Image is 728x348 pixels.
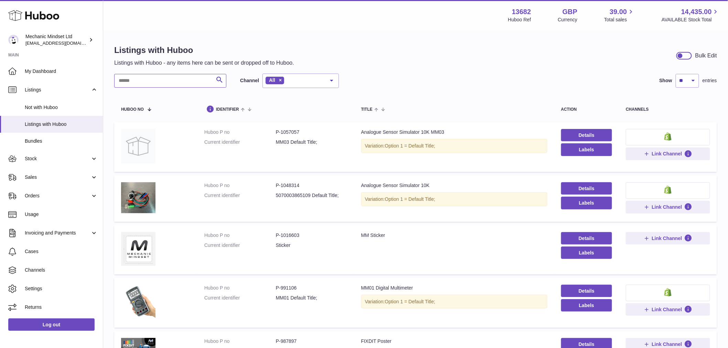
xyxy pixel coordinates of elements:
div: channels [626,107,710,112]
span: Not with Huboo [25,104,98,111]
span: Cases [25,248,98,255]
p: Listings with Huboo - any items here can be sent or dropped off to Huboo. [114,59,294,67]
span: 14,435.00 [681,7,712,17]
span: Huboo no [121,107,144,112]
span: Option 1 = Default Title; [385,299,436,304]
a: Details [561,232,612,244]
span: [EMAIL_ADDRESS][DOMAIN_NAME] [25,40,101,46]
div: Mechanic Mindset Ltd [25,33,87,46]
span: Link Channel [652,151,682,157]
strong: GBP [563,7,577,17]
dd: P-1016603 [276,232,347,239]
div: Variation: [361,295,547,309]
span: Listings [25,87,90,93]
span: Sales [25,174,90,181]
span: Option 1 = Default Title; [385,196,436,202]
span: My Dashboard [25,68,98,75]
span: Link Channel [652,235,682,241]
strong: 13682 [512,7,531,17]
a: Log out [8,318,95,331]
button: Labels [561,197,612,209]
dt: Current identifier [204,192,276,199]
a: 14,435.00 AVAILABLE Stock Total [662,7,720,23]
div: Variation: [361,139,547,153]
a: Details [561,129,612,141]
span: identifier [216,107,239,112]
div: action [561,107,612,112]
dd: MM01 Default Title; [276,295,347,301]
div: Bulk Edit [695,52,717,59]
dt: Huboo P no [204,232,276,239]
span: Orders [25,193,90,199]
div: Huboo Ref [508,17,531,23]
div: MM01 Digital Multimeter [361,285,547,291]
dt: Huboo P no [204,182,276,189]
img: shopify-small.png [664,132,672,141]
dd: MM03 Default Title; [276,139,347,145]
img: MM Sticker [121,232,156,266]
div: Currency [558,17,578,23]
span: Settings [25,285,98,292]
img: internalAdmin-13682@internal.huboo.com [8,35,19,45]
button: Link Channel [626,148,710,160]
span: Listings with Huboo [25,121,98,128]
dd: Sticker [276,242,347,249]
span: AVAILABLE Stock Total [662,17,720,23]
span: Option 1 = Default Title; [385,143,436,149]
div: Analogue Sensor Simulator 10K [361,182,547,189]
span: Link Channel [652,306,682,313]
dt: Current identifier [204,242,276,249]
label: Show [660,77,672,84]
img: MM01 Digital Multimeter [121,285,156,319]
span: 39.00 [610,7,627,17]
button: Labels [561,247,612,259]
span: title [361,107,373,112]
span: Invoicing and Payments [25,230,90,236]
dt: Current identifier [204,139,276,145]
dd: P-991106 [276,285,347,291]
div: MM Sticker [361,232,547,239]
button: Link Channel [626,232,710,244]
dt: Huboo P no [204,129,276,135]
dd: P-1057057 [276,129,347,135]
a: Details [561,182,612,195]
img: Analogue Sensor Simulator 10K [121,182,156,213]
div: Variation: [361,192,547,206]
dd: 5070003865109 Default Title; [276,192,347,199]
div: FIXDIT Poster [361,338,547,345]
span: Link Channel [652,341,682,347]
dd: P-1048314 [276,182,347,189]
span: Total sales [604,17,635,23]
span: All [269,77,275,83]
img: shopify-small.png [664,186,672,194]
span: Bundles [25,138,98,144]
a: 39.00 Total sales [604,7,635,23]
span: Usage [25,211,98,218]
dd: P-987897 [276,338,347,345]
img: shopify-small.png [664,288,672,296]
span: entries [703,77,717,84]
button: Labels [561,143,612,156]
span: Link Channel [652,204,682,210]
span: Channels [25,267,98,273]
button: Labels [561,299,612,312]
dt: Current identifier [204,295,276,301]
span: Returns [25,304,98,311]
button: Link Channel [626,201,710,213]
dt: Huboo P no [204,338,276,345]
img: Analogue Sensor Simulator 10K MM03 [121,129,156,163]
div: Analogue Sensor Simulator 10K MM03 [361,129,547,135]
label: Channel [240,77,259,84]
a: Details [561,285,612,297]
h1: Listings with Huboo [114,45,294,56]
span: Stock [25,155,90,162]
button: Link Channel [626,303,710,316]
dt: Huboo P no [204,285,276,291]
